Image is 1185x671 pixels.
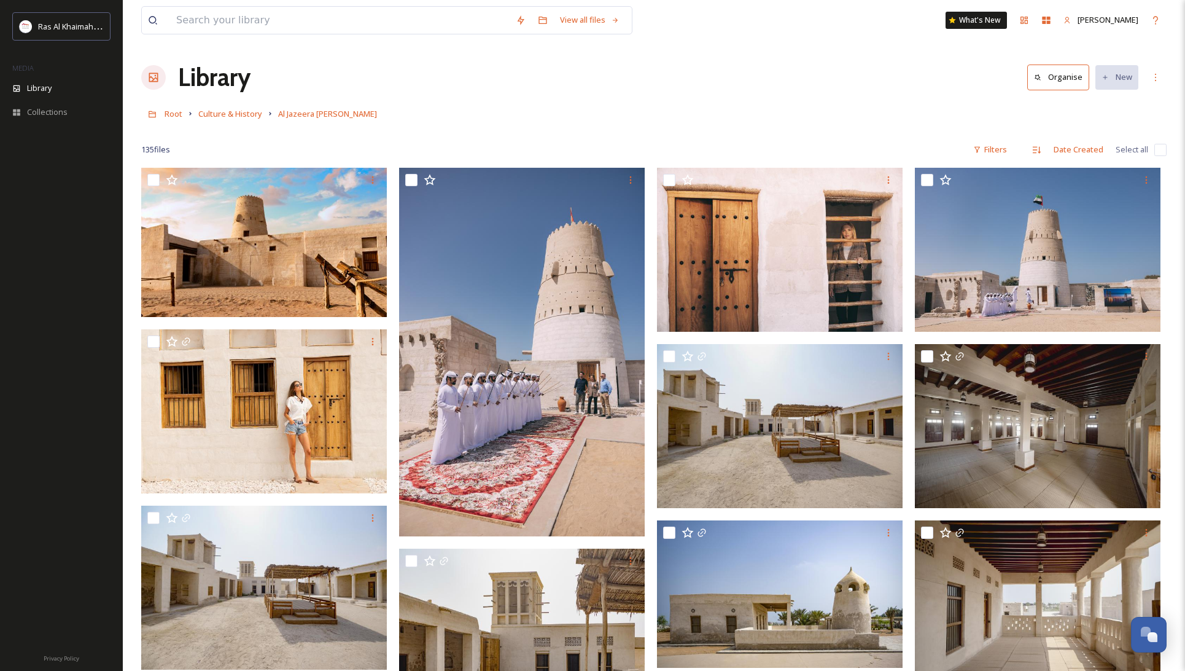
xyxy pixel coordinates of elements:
[915,168,1160,332] img: Al Jazeera Al Hamra (2).jpg
[141,506,387,670] img: Al Jazeera Al Hamra.jpg
[915,344,1160,508] img: Al Jazeera Al Hamra.jpg
[657,344,903,508] img: Al Jazeera Al Hamra.jpg
[1047,138,1109,162] div: Date Created
[27,106,68,118] span: Collections
[657,168,903,332] img: Al Jazirah Al Hamra (3).jpg
[399,168,645,536] img: Al Jazeera Al Hamra RAK.jpg
[141,144,170,155] span: 135 file s
[1131,617,1167,653] button: Open Chat
[1095,65,1138,89] button: New
[1116,144,1148,155] span: Select all
[165,106,182,121] a: Root
[967,138,1013,162] div: Filters
[44,654,79,662] span: Privacy Policy
[12,63,34,73] span: MEDIA
[141,168,387,317] img: Jazeera Al Hamra in Ras Al Khaimah.jpg
[278,108,377,119] span: Al Jazeera [PERSON_NAME]
[554,8,626,32] a: View all files
[178,59,251,96] a: Library
[198,106,262,121] a: Culture & History
[657,520,903,669] img: Al Jazeera Al Hamra.jpg
[198,108,262,119] span: Culture & History
[38,20,212,32] span: Ras Al Khaimah Tourism Development Authority
[141,329,387,493] img: Lady in Al Jazeera Al Hamra.jpg
[1027,65,1089,90] button: Organise
[1057,8,1144,32] a: [PERSON_NAME]
[1078,14,1138,25] span: [PERSON_NAME]
[278,106,377,121] a: Al Jazeera [PERSON_NAME]
[20,20,32,33] img: Logo_RAKTDA_RGB-01.png
[27,82,52,94] span: Library
[165,108,182,119] span: Root
[44,650,79,665] a: Privacy Policy
[946,12,1007,29] a: What's New
[170,7,510,34] input: Search your library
